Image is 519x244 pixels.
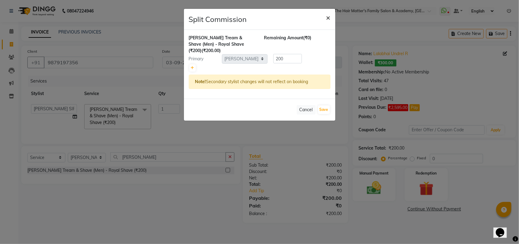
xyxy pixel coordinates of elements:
button: Save [318,105,330,114]
div: Primary [184,56,222,62]
strong: Note! [195,79,206,84]
button: Close [321,9,335,26]
div: Secondary stylist changes will not reflect on booking [189,75,330,89]
iframe: chat widget [493,220,513,238]
span: (₹0) [303,35,312,41]
span: Remaining Amount [264,35,303,41]
span: × [326,13,330,22]
span: (₹200.00) [202,48,221,53]
button: Cancel [297,105,316,115]
h4: Split Commission [189,14,247,25]
span: [PERSON_NAME] Tream & Shave (Men) - Royal Shave (₹200) [189,35,244,53]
